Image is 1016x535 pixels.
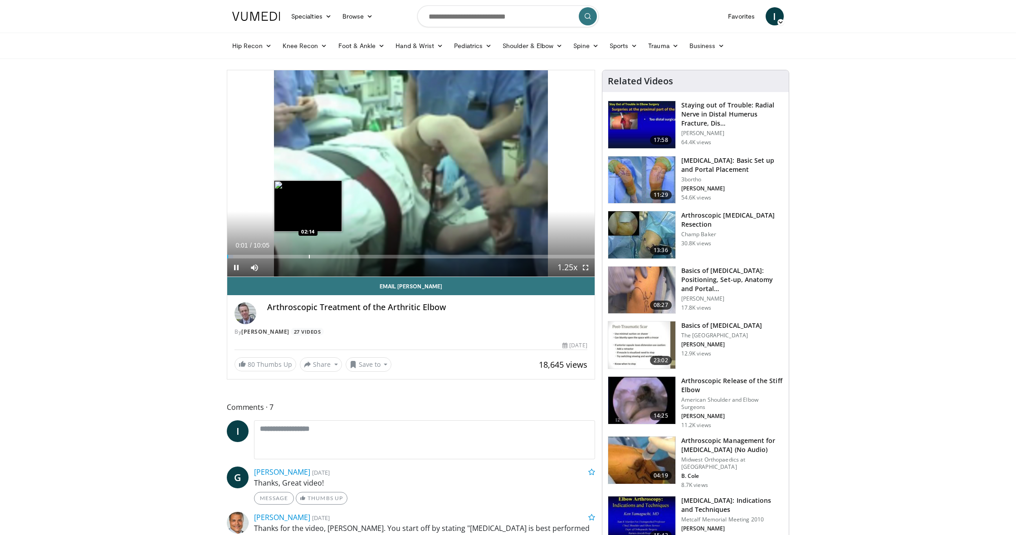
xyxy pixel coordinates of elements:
[312,514,330,522] small: [DATE]
[650,471,672,480] span: 04:19
[562,341,587,350] div: [DATE]
[333,37,391,55] a: Foot & Ankle
[296,492,347,505] a: Thumbs Up
[608,437,675,484] img: 38897_0000_3.png.150x105_q85_crop-smart_upscale.jpg
[681,516,783,523] p: Metcalf Memorial Meeting 2010
[608,156,783,204] a: 11:29 [MEDICAL_DATA]: Basic Set up and Portal Placement 3bortho [PERSON_NAME] 54.6K views
[227,401,595,413] span: Comments 7
[604,37,643,55] a: Sports
[650,190,672,199] span: 11:29
[608,321,783,369] a: 23:02 Basics of [MEDICAL_DATA] The [GEOGRAPHIC_DATA] [PERSON_NAME] 12.9K views
[681,436,783,454] h3: Arthroscopic Management for [MEDICAL_DATA] (No Audio)
[539,359,587,370] span: 18,645 views
[227,277,595,295] a: Email [PERSON_NAME]
[681,496,783,514] h3: [MEDICAL_DATA]: Indications and Techniques
[681,481,708,489] p: 8.7K views
[254,467,310,477] a: [PERSON_NAME]
[650,411,672,420] span: 14:25
[267,302,587,312] h4: Arthroscopic Treatment of the Arthritic Elbow
[254,242,269,249] span: 10:05
[234,328,587,336] div: By
[608,266,783,314] a: 08:27 Basics of [MEDICAL_DATA]: Positioning, Set-up, Anatomy and Portal… [PERSON_NAME] 17.8K views
[568,37,604,55] a: Spine
[608,267,675,314] img: b6cb6368-1f97-4822-9cbd-ab23a8265dd2.150x105_q85_crop-smart_upscale.jpg
[681,332,762,339] p: The [GEOGRAPHIC_DATA]
[681,350,711,357] p: 12.9K views
[286,7,337,25] a: Specialties
[681,413,783,420] p: [PERSON_NAME]
[681,396,783,411] p: American Shoulder and Elbow Surgeons
[681,176,783,183] p: 3bortho
[417,5,599,27] input: Search topics, interventions
[681,456,783,471] p: Midwest Orthopaedics at [GEOGRAPHIC_DATA]
[497,37,568,55] a: Shoulder & Elbow
[681,211,783,229] h3: Arthroscopic [MEDICAL_DATA] Resection
[232,12,280,21] img: VuMedi Logo
[254,477,595,488] p: Thanks, Great video!
[681,185,783,192] p: [PERSON_NAME]
[227,258,245,277] button: Pause
[681,525,783,532] p: [PERSON_NAME]
[681,341,762,348] p: [PERSON_NAME]
[681,240,711,247] p: 30.8K views
[227,467,249,488] a: G
[681,231,783,238] p: Champ Baker
[227,420,249,442] a: I
[723,7,760,25] a: Favorites
[681,472,783,480] p: B. Cole
[274,180,342,232] img: image.jpeg
[608,377,675,424] img: yama2_3.png.150x105_q85_crop-smart_upscale.jpg
[681,101,783,128] h3: Staying out of Trouble: Radial Nerve in Distal Humerus Fracture, Dis…
[227,512,249,534] img: Avatar
[681,321,762,330] h3: Basics of [MEDICAL_DATA]
[291,328,324,336] a: 27 Videos
[650,301,672,310] span: 08:27
[234,357,296,371] a: 80 Thumbs Up
[643,37,684,55] a: Trauma
[608,436,783,489] a: 04:19 Arthroscopic Management for [MEDICAL_DATA] (No Audio) Midwest Orthopaedics at [GEOGRAPHIC_D...
[681,130,783,137] p: [PERSON_NAME]
[254,512,310,522] a: [PERSON_NAME]
[241,328,289,336] a: [PERSON_NAME]
[227,70,595,277] video-js: Video Player
[681,194,711,201] p: 54.6K views
[248,360,255,369] span: 80
[681,266,783,293] h3: Basics of [MEDICAL_DATA]: Positioning, Set-up, Anatomy and Portal…
[681,156,783,174] h3: [MEDICAL_DATA]: Basic Set up and Portal Placement
[245,258,264,277] button: Mute
[681,422,711,429] p: 11.2K views
[608,211,675,258] img: 1004753_3.png.150x105_q85_crop-smart_upscale.jpg
[681,139,711,146] p: 64.4K views
[681,295,783,302] p: [PERSON_NAME]
[558,258,576,277] button: Playback Rate
[681,376,783,394] h3: Arthroscopic Release of the Stiff Elbow
[650,356,672,365] span: 23:02
[650,246,672,255] span: 13:36
[250,242,252,249] span: /
[227,37,277,55] a: Hip Recon
[684,37,730,55] a: Business
[235,242,248,249] span: 0:01
[337,7,379,25] a: Browse
[576,258,595,277] button: Fullscreen
[608,76,673,87] h4: Related Videos
[227,255,595,258] div: Progress Bar
[608,101,783,149] a: 17:58 Staying out of Trouble: Radial Nerve in Distal Humerus Fracture, Dis… [PERSON_NAME] 64.4K v...
[346,357,392,372] button: Save to
[608,376,783,429] a: 14:25 Arthroscopic Release of the Stiff Elbow American Shoulder and Elbow Surgeons [PERSON_NAME] ...
[312,468,330,477] small: [DATE]
[766,7,784,25] a: I
[608,101,675,148] img: Q2xRg7exoPLTwO8X4xMDoxOjB1O8AjAz_1.150x105_q85_crop-smart_upscale.jpg
[254,492,294,505] a: Message
[234,302,256,324] img: Avatar
[390,37,449,55] a: Hand & Wrist
[681,304,711,311] p: 17.8K views
[650,136,672,145] span: 17:58
[449,37,497,55] a: Pediatrics
[608,321,675,369] img: 9VMYaPmPCVvj9dCH4xMDoxOjBrO-I4W8.150x105_q85_crop-smart_upscale.jpg
[300,357,342,372] button: Share
[608,211,783,259] a: 13:36 Arthroscopic [MEDICAL_DATA] Resection Champ Baker 30.8K views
